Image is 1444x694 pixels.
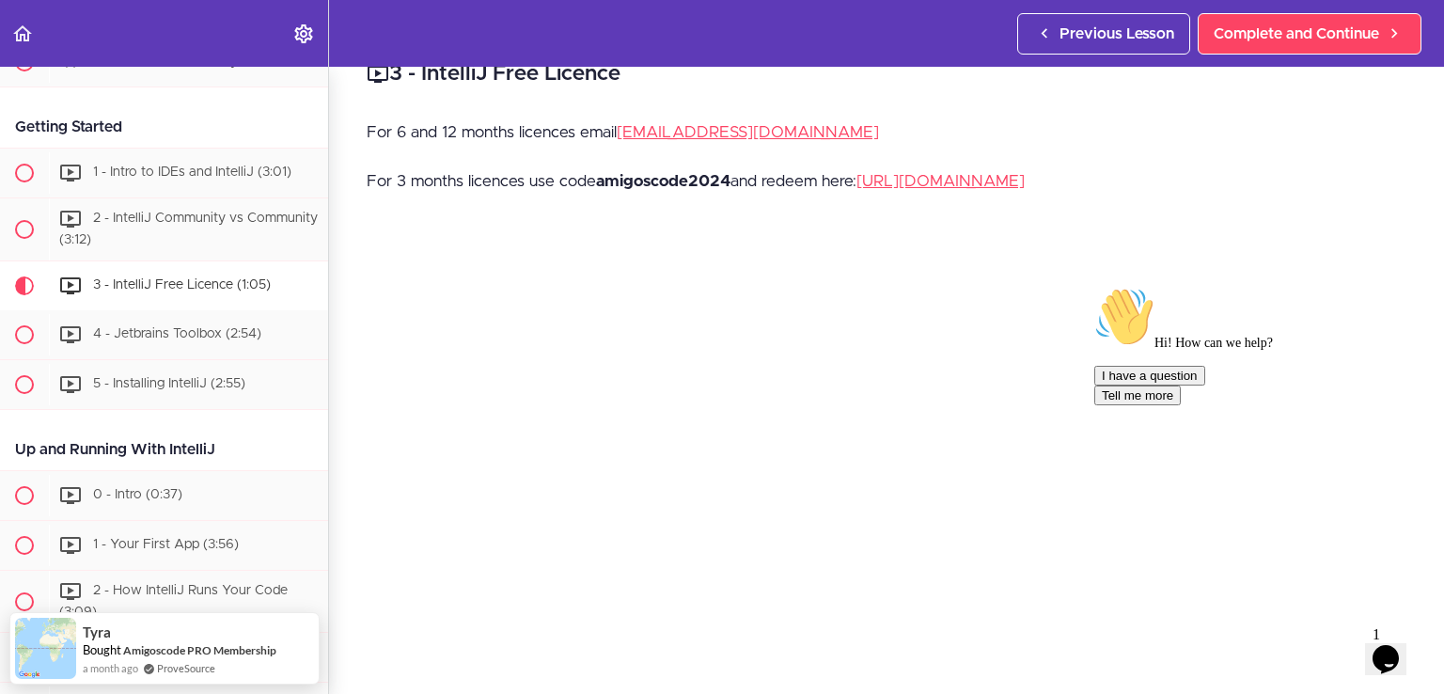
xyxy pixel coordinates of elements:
span: 0 - Intro (0:37) [93,488,182,501]
img: :wave: [8,8,68,68]
a: Previous Lesson [1017,13,1190,55]
span: Hi! How can we help? [8,56,186,71]
a: [EMAIL_ADDRESS][DOMAIN_NAME] [617,124,879,140]
iframe: chat widget [1087,279,1425,609]
svg: Back to course curriculum [11,23,34,45]
div: 👋Hi! How can we help?I have a questionTell me more [8,8,346,126]
a: Amigoscode PRO Membership [123,643,276,657]
span: 1 - Your First App (3:56) [93,538,239,551]
a: Complete and Continue [1198,13,1421,55]
span: 3 - IntelliJ Free Licence (1:05) [93,278,271,292]
button: I have a question [8,87,118,106]
span: 4 - Jetbrains Toolbox (2:54) [93,327,261,340]
svg: Settings Menu [292,23,315,45]
span: Bought [83,642,121,657]
a: ProveSource [157,660,215,676]
span: a month ago [83,660,138,676]
span: Tyra [83,624,111,640]
span: 1 - Intro to IDEs and IntelliJ (3:01) [93,166,291,179]
iframe: chat widget [1365,619,1425,675]
strong: amigoscode2024 [596,173,730,189]
span: 2 - How IntelliJ Runs Your Code (3:09) [59,584,288,619]
p: For 3 months licences use code and redeem here: [367,167,1406,196]
span: 2 - IntelliJ Community vs Community (3:12) [59,212,318,246]
img: provesource social proof notification image [15,618,76,679]
h2: 3 - IntelliJ Free Licence [367,58,1406,90]
span: Complete and Continue [1214,23,1379,45]
span: Previous Lesson [1059,23,1174,45]
a: [URL][DOMAIN_NAME] [856,173,1025,189]
p: For 6 and 12 months licences email [367,118,1406,147]
span: 5 - Installing IntelliJ (2:55) [93,377,245,390]
button: Tell me more [8,106,94,126]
